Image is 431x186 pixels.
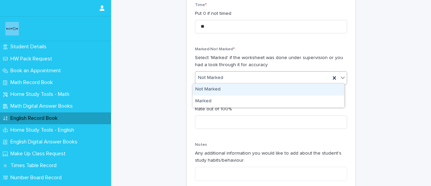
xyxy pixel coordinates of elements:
[193,96,344,107] div: Marked
[8,162,62,169] p: Times Table Record
[8,127,79,133] p: Home Study Tools - English
[193,84,344,96] div: Not Marked
[5,22,19,35] img: o6XkwfS7S2qhyeB9lxyF
[8,175,67,181] p: Number Board Record
[195,47,235,51] span: Marked/Not Marked
[8,151,71,157] p: Make Up Class Request
[8,139,83,145] p: English Digital Answer Books
[195,10,347,17] p: Put 0 if not timed
[198,74,223,81] span: Not Marked
[8,115,63,122] p: English Record Book
[8,103,78,109] p: Math Digital Answer Books
[8,56,58,62] p: HW Pack Request
[195,3,207,7] span: Time
[8,79,58,86] p: Math Record Book
[195,106,347,113] p: Rate out of 100%
[8,44,52,50] p: Student Details
[195,143,207,147] span: Notes
[195,54,347,69] p: Select 'Marked' if the worksheet was done under supervision or you had a look through it for accu...
[195,150,347,164] p: Any additional information you would like to add about the student's study habits/behaviour.
[8,68,66,74] p: Book an Appointment
[8,91,75,98] p: Home Study Tools - Math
